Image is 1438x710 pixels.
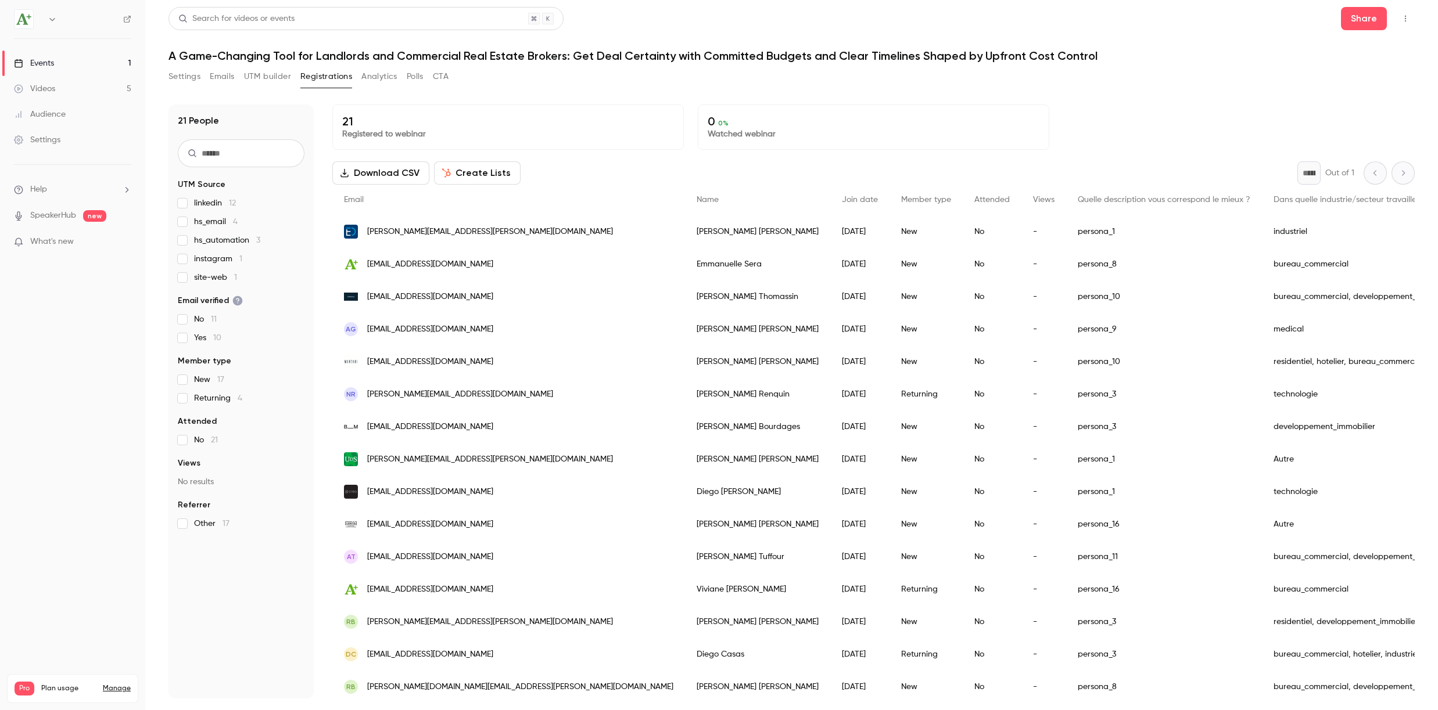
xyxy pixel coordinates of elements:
div: - [1021,508,1066,540]
div: No [963,443,1021,475]
span: Help [30,183,47,196]
p: 21 [342,114,674,128]
div: persona_1 [1066,443,1262,475]
div: No [963,313,1021,345]
div: - [1021,280,1066,313]
div: - [1021,540,1066,573]
div: [PERSON_NAME] [PERSON_NAME] [685,671,830,703]
span: RB [346,682,356,692]
div: New [890,606,963,638]
section: facet-groups [178,179,304,529]
p: 0 [708,114,1039,128]
div: Videos [14,83,55,95]
span: 0 % [718,119,729,127]
button: Registrations [300,67,352,86]
div: - [1021,606,1066,638]
span: [EMAIL_ADDRESS][DOMAIN_NAME] [367,551,493,563]
div: - [1021,475,1066,508]
button: Polls [407,67,424,86]
span: linkedin [194,197,236,209]
div: [DATE] [830,410,890,443]
span: No [194,434,218,446]
div: New [890,410,963,443]
span: hs_automation [194,235,260,246]
img: bemondo.ca [344,420,358,434]
span: 3 [256,236,260,244]
div: - [1021,671,1066,703]
div: persona_3 [1066,378,1262,410]
button: Emails [210,67,234,86]
span: DC [346,649,356,659]
span: 11 [211,315,217,323]
div: No [963,540,1021,573]
span: [PERSON_NAME][EMAIL_ADDRESS][PERSON_NAME][DOMAIN_NAME] [367,616,613,628]
span: [EMAIL_ADDRESS][DOMAIN_NAME] [367,518,493,531]
span: hs_email [194,216,238,228]
div: New [890,508,963,540]
div: - [1021,345,1066,378]
div: - [1021,378,1066,410]
div: [PERSON_NAME] [PERSON_NAME] [685,606,830,638]
div: New [890,443,963,475]
span: Attended [178,416,217,427]
span: Pro [15,682,34,695]
div: [PERSON_NAME] Tuffour [685,540,830,573]
span: Member type [901,196,951,204]
div: persona_3 [1066,410,1262,443]
img: hec.ca [344,225,358,239]
div: persona_11 [1066,540,1262,573]
div: [DATE] [830,215,890,248]
span: 4 [238,394,242,402]
span: RB [346,617,356,627]
div: No [963,378,1021,410]
span: [EMAIL_ADDRESS][DOMAIN_NAME] [367,291,493,303]
span: new [83,210,106,222]
span: [EMAIL_ADDRESS][DOMAIN_NAME] [367,421,493,433]
span: [EMAIL_ADDRESS][DOMAIN_NAME] [367,356,493,368]
div: persona_8 [1066,248,1262,280]
span: Plan usage [41,684,96,693]
span: NR [346,389,356,399]
a: SpeakerHub [30,210,76,222]
span: 1 [234,273,237,282]
span: 10 [213,334,221,342]
div: persona_10 [1066,280,1262,313]
p: Out of 1 [1325,167,1354,179]
span: [EMAIL_ADDRESS][DOMAIN_NAME] [367,648,493,661]
span: AT [347,552,356,562]
div: [DATE] [830,671,890,703]
img: medexo.co [344,293,358,301]
h1: A Game-Changing Tool for Landlords and Commercial Real Estate Brokers: Get Deal Certainty with Co... [168,49,1415,63]
span: Quelle description vous correspond le mieux ? [1078,196,1250,204]
span: [EMAIL_ADDRESS][DOMAIN_NAME] [367,258,493,271]
span: Member type [178,355,231,367]
span: Email verified [178,295,243,307]
li: help-dropdown-opener [14,183,131,196]
span: What's new [30,236,74,248]
div: persona_3 [1066,606,1262,638]
p: Registered to webinar [342,128,674,140]
div: [PERSON_NAME] Thomassin [685,280,830,313]
span: Views [178,457,200,469]
p: No results [178,476,304,488]
div: Returning [890,638,963,671]
div: Diego [PERSON_NAME] [685,475,830,508]
span: Views [1033,196,1055,204]
div: [DATE] [830,475,890,508]
button: Analytics [361,67,397,86]
div: [DATE] [830,606,890,638]
div: [DATE] [830,345,890,378]
div: Viviane [PERSON_NAME] [685,573,830,606]
div: No [963,410,1021,443]
img: avantage-plus.com [344,257,358,271]
span: Join date [842,196,878,204]
span: 17 [217,376,224,384]
div: [PERSON_NAME] [PERSON_NAME] [685,215,830,248]
div: persona_1 [1066,215,1262,248]
span: 21 [211,436,218,444]
div: persona_10 [1066,345,1262,378]
span: 17 [223,520,229,528]
div: - [1021,573,1066,606]
div: [DATE] [830,508,890,540]
span: [PERSON_NAME][DOMAIN_NAME][EMAIL_ADDRESS][PERSON_NAME][DOMAIN_NAME] [367,681,673,693]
